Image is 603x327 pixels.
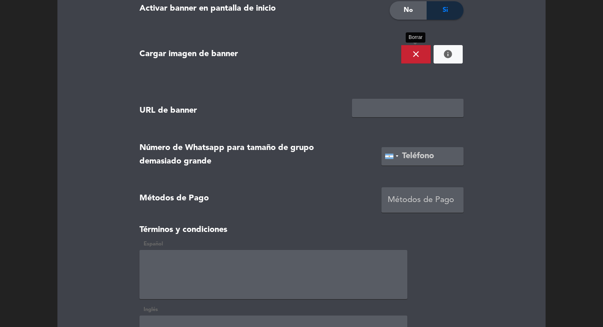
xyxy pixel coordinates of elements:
[139,192,209,205] label: Métodos de Pago
[406,32,425,43] div: Borrar
[139,305,407,314] div: Inglés
[139,104,197,118] label: URL de banner
[388,193,457,207] div: Métodos de Pago
[382,148,401,165] div: Argentina: +54
[401,45,431,64] button: close
[139,141,347,168] label: Número de Whatsapp para tamaño de grupo demasiado grande
[381,147,464,166] input: Teléfono
[139,240,407,248] div: Español
[139,2,276,16] label: Activar banner en pantalla de inicio
[443,5,448,16] span: Si
[139,226,227,234] strong: Términos y condiciones
[443,49,453,59] a: info
[411,49,421,59] i: close
[434,45,463,64] button: info
[404,5,413,16] span: No
[139,48,238,61] strong: Cargar imagen de banner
